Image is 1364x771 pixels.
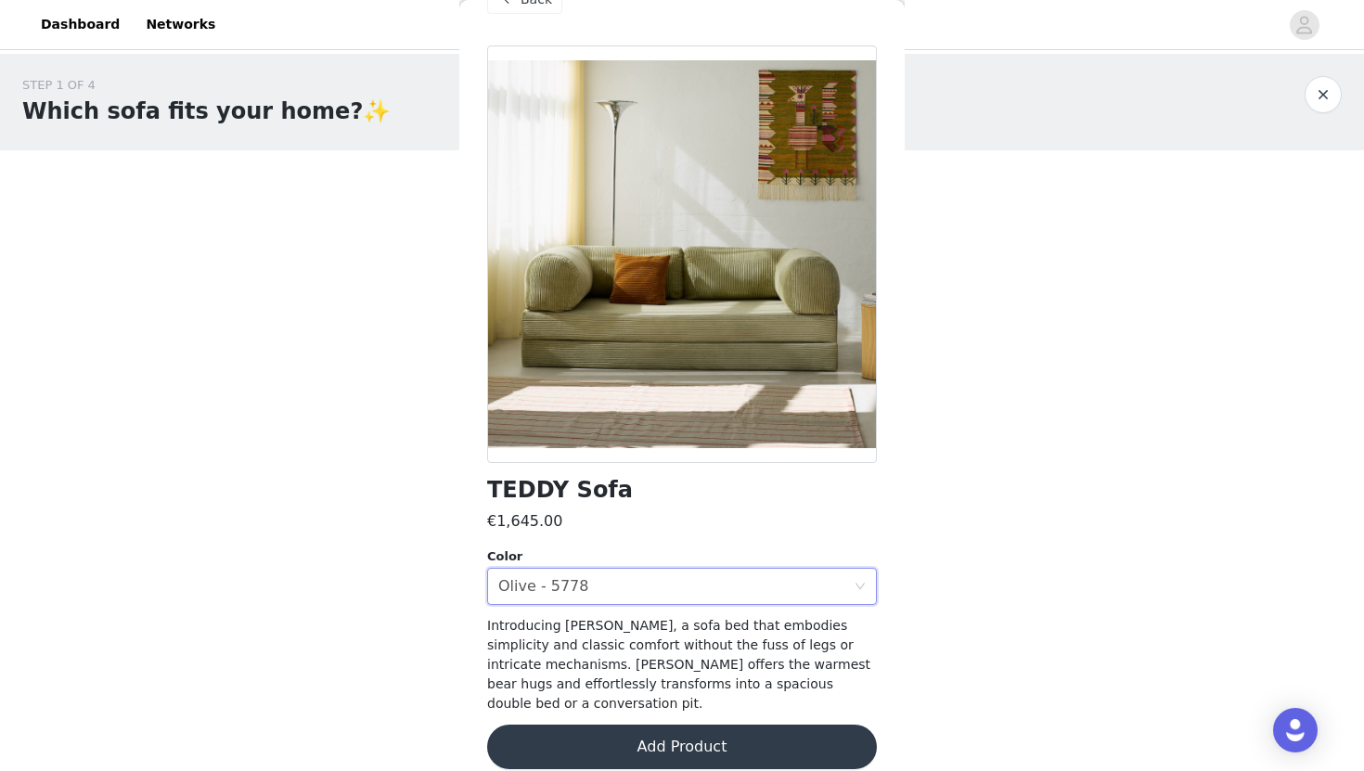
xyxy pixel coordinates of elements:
button: Add Product [487,725,877,769]
div: avatar [1295,10,1313,40]
a: Networks [135,4,226,45]
h3: €1,645.00 [487,510,562,533]
div: Color [487,547,877,566]
div: Open Intercom Messenger [1273,708,1318,752]
span: Introducing [PERSON_NAME], a sofa bed that embodies simplicity and classic comfort without the fu... [487,618,870,711]
a: Dashboard [30,4,131,45]
div: Olive - 5778 [498,569,588,604]
h1: Which sofa fits your home?✨ [22,95,391,128]
h1: TEDDY Sofa [487,478,633,503]
div: STEP 1 OF 4 [22,76,391,95]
